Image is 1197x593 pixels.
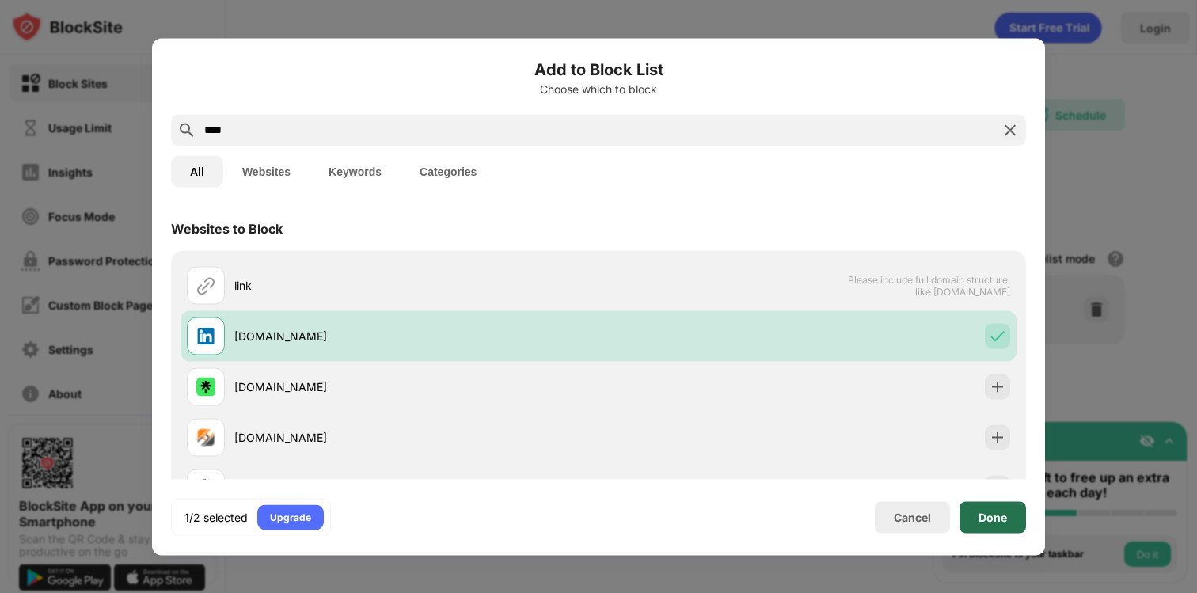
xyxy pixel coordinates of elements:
[171,155,223,187] button: All
[177,120,196,139] img: search.svg
[196,478,215,497] img: favicons
[234,277,598,294] div: link
[234,378,598,395] div: [DOMAIN_NAME]
[171,82,1026,95] div: Choose which to block
[234,328,598,344] div: [DOMAIN_NAME]
[978,511,1007,523] div: Done
[196,377,215,396] img: favicons
[234,429,598,446] div: [DOMAIN_NAME]
[401,155,496,187] button: Categories
[310,155,401,187] button: Keywords
[847,273,1010,297] span: Please include full domain structure, like [DOMAIN_NAME]
[223,155,310,187] button: Websites
[270,509,311,525] div: Upgrade
[184,509,248,525] div: 1/2 selected
[171,220,283,236] div: Websites to Block
[196,276,215,295] img: url.svg
[196,428,215,447] img: favicons
[1001,120,1020,139] img: search-close
[171,57,1026,81] h6: Add to Block List
[894,511,931,524] div: Cancel
[196,326,215,345] img: favicons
